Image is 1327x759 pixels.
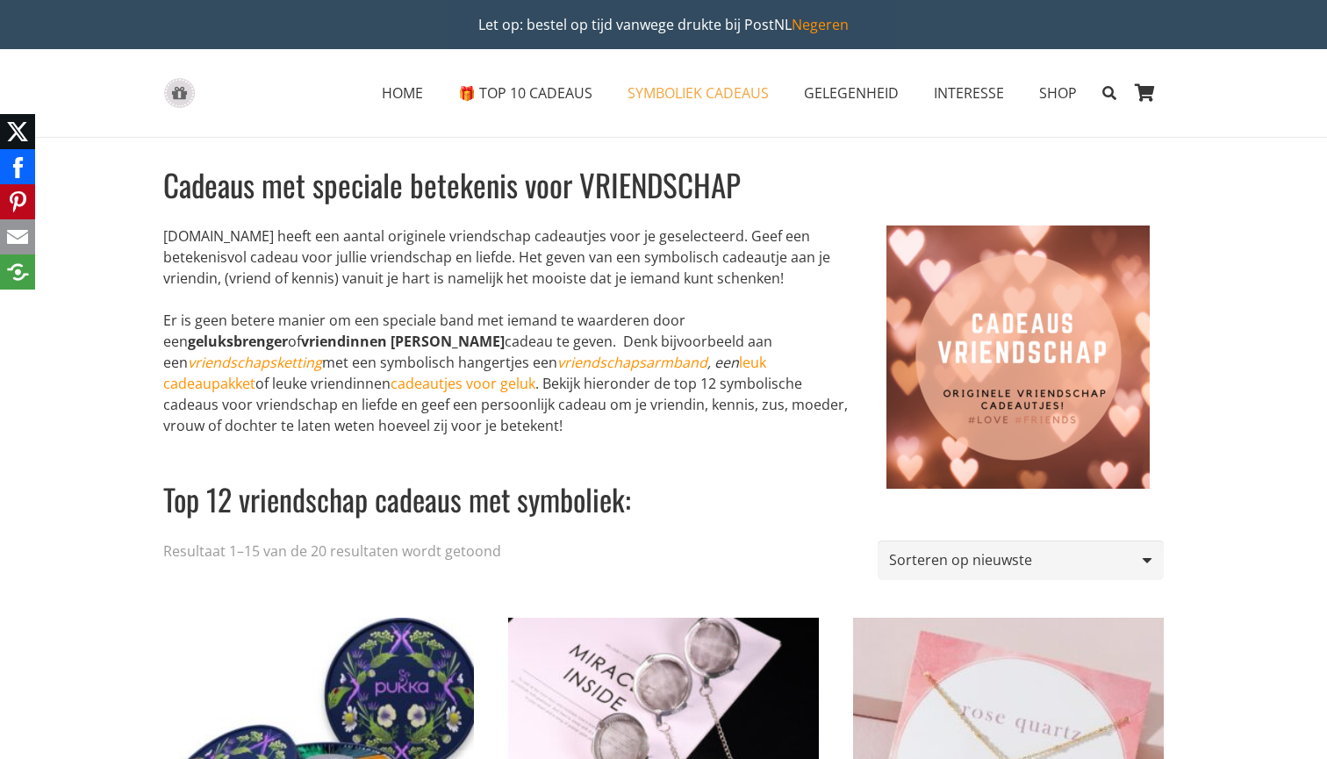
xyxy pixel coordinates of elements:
a: cadeautjes voor geluk [391,374,535,393]
a: INTERESSEINTERESSE Menu [916,71,1022,115]
strong: geluksbrenger [188,332,288,351]
p: Resultaat 1–15 van de 20 resultaten wordt getoond [163,541,501,562]
a: leuk cadeaupakket [163,353,766,393]
a: HOMEHOME Menu [364,71,441,115]
span: GELEGENHEID [804,83,899,103]
h1: Cadeaus met speciale betekenis voor VRIENDSCHAP [163,165,1150,204]
a: Winkelwagen [1125,49,1164,137]
a: vriendschapsarmband [557,353,707,372]
a: SHOPSHOP Menu [1022,71,1094,115]
h2: Top 12 vriendschap cadeaus met symboliek: [163,457,1150,520]
img: origineel vriendschap cadeau met speciale betekenis en symboliek - bestel een vriendinnen cadeau ... [886,226,1150,489]
a: Negeren [792,15,849,34]
span: SHOP [1039,83,1077,103]
span: SYMBOLIEK CADEAUS [628,83,769,103]
a: vriendschapsketting [188,353,322,372]
a: GELEGENHEIDGELEGENHEID Menu [786,71,916,115]
a: gift-box-icon-grey-inspirerendwinkelen [163,78,196,109]
strong: vriendinnen [PERSON_NAME] [301,332,505,351]
p: [DOMAIN_NAME] heeft een aantal originele vriendschap cadeautjes voor je geselecteerd. Geef een be... [163,226,1150,289]
select: Winkelbestelling [878,541,1164,580]
span: 🎁 TOP 10 CADEAUS [458,83,592,103]
span: HOME [382,83,423,103]
p: Er is geen betere manier om een ​​speciale band met iemand te waarderen door een of cadeau te gev... [163,310,1150,436]
span: INTERESSE [934,83,1004,103]
a: SYMBOLIEK CADEAUSSYMBOLIEK CADEAUS Menu [610,71,786,115]
em: , een [557,353,739,372]
a: Zoeken [1094,71,1125,115]
a: 🎁 TOP 10 CADEAUS🎁 TOP 10 CADEAUS Menu [441,71,610,115]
